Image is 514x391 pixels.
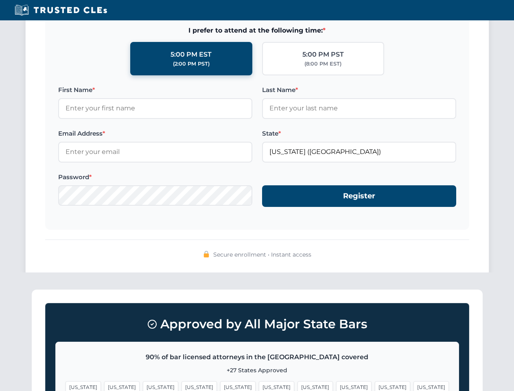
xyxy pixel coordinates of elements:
[262,185,456,207] button: Register
[213,250,311,259] span: Secure enrollment • Instant access
[12,4,109,16] img: Trusted CLEs
[203,251,210,257] img: 🔒
[171,49,212,60] div: 5:00 PM EST
[173,60,210,68] div: (2:00 PM PST)
[58,129,252,138] label: Email Address
[58,25,456,36] span: I prefer to attend at the following time:
[58,142,252,162] input: Enter your email
[58,172,252,182] label: Password
[302,49,344,60] div: 5:00 PM PST
[66,352,449,362] p: 90% of bar licensed attorneys in the [GEOGRAPHIC_DATA] covered
[58,85,252,95] label: First Name
[58,98,252,119] input: Enter your first name
[262,129,456,138] label: State
[304,60,341,68] div: (8:00 PM EST)
[66,366,449,375] p: +27 States Approved
[262,85,456,95] label: Last Name
[262,142,456,162] input: Florida (FL)
[55,313,459,335] h3: Approved by All Major State Bars
[262,98,456,119] input: Enter your last name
